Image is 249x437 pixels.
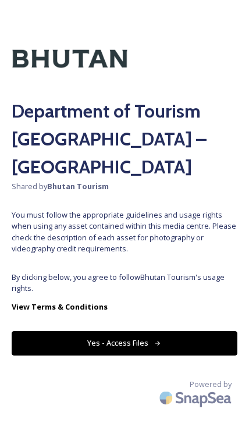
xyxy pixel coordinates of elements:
[12,300,237,314] a: View Terms & Conditions
[12,26,128,92] img: Kingdom-of-Bhutan-Logo.png
[156,384,237,411] img: SnapSea Logo
[12,209,237,254] span: You must follow the appropriate guidelines and usage rights when using any asset contained within...
[12,181,237,192] span: Shared by
[12,272,237,294] span: By clicking below, you agree to follow Bhutan Tourism 's usage rights.
[12,331,237,355] button: Yes - Access Files
[12,301,108,312] strong: View Terms & Conditions
[190,379,232,390] span: Powered by
[12,97,237,181] h2: Department of Tourism [GEOGRAPHIC_DATA] – [GEOGRAPHIC_DATA]
[47,181,109,191] strong: Bhutan Tourism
